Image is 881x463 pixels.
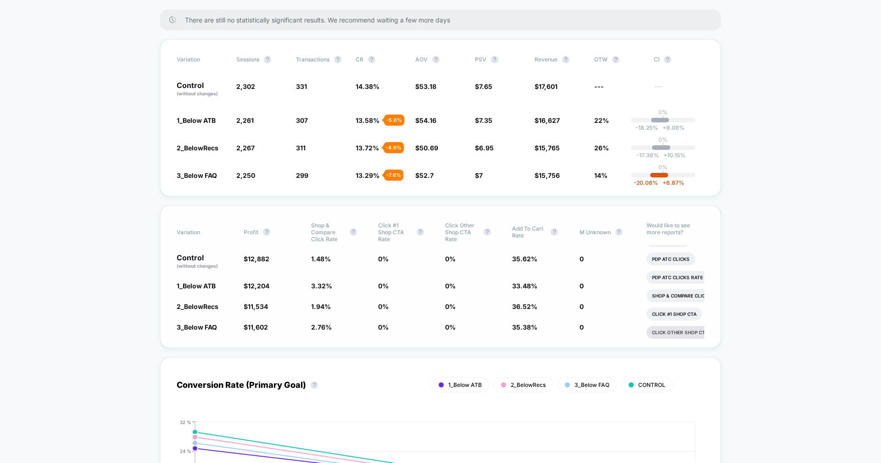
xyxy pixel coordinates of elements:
span: 12,204 [248,282,269,290]
button: ? [612,56,619,63]
button: ? [311,381,318,389]
span: + [664,152,667,159]
span: $ [535,171,560,179]
span: 3_Below FAQ [177,171,217,179]
span: 0 % [445,282,456,290]
span: 7.65 [479,83,492,90]
div: - 7.6 % [384,170,403,181]
button: ? [368,56,375,63]
button: ? [484,228,491,236]
span: 0 % [378,303,389,310]
span: 307 [296,116,308,124]
span: 7 [479,171,483,179]
button: ? [334,56,341,63]
button: ? [417,228,424,236]
span: Revenue [535,56,558,63]
span: PSV [475,56,486,63]
span: $ [475,171,483,179]
span: 2,302 [236,83,255,90]
span: 0 % [378,323,389,331]
span: -17.36 % [636,152,659,159]
span: $ [244,282,269,290]
span: $ [475,144,494,152]
button: ? [432,56,440,63]
span: 3_Below FAQ [574,381,609,388]
span: 7.35 [479,116,492,124]
span: 11,602 [248,323,268,331]
span: 14.38 % [356,83,379,90]
span: 33.48 % [512,282,537,290]
span: Profit [244,229,258,236]
span: 6.87 % [658,179,684,186]
span: 1.94 % [311,303,331,310]
span: 1.48 % [311,255,331,263]
span: 2.76 % [311,323,332,331]
span: 2,267 [236,144,255,152]
span: CONTROL [638,381,665,388]
span: 2_BelowRecs [177,303,218,310]
p: | [662,116,664,122]
span: 16,627 [539,116,560,124]
div: - 5.6 % [384,115,404,126]
p: 0% [658,164,668,171]
span: 13.29 % [356,171,379,179]
span: 2,261 [236,116,254,124]
li: Pdp Atc Clicks Rate [647,271,708,284]
span: $ [415,83,436,90]
span: 36.52 % [512,303,537,310]
span: $ [244,323,268,331]
span: -18.25 % [636,124,658,131]
span: 0 % [445,255,456,263]
span: 6.95 [479,144,494,152]
p: 0% [658,136,668,143]
span: Variation [177,56,227,63]
span: + [663,124,666,131]
span: $ [415,171,434,179]
span: 311 [296,144,306,152]
li: Pdp Atc Clicks [647,253,695,265]
span: $ [244,255,269,263]
p: 0% [658,109,668,116]
span: 15,765 [539,144,560,152]
span: 9.08 % [658,124,685,131]
span: Click #1 Shop CTA rate [378,222,412,243]
span: $ [475,116,492,124]
span: 2_BelowRecs [177,144,218,152]
span: 0 % [445,323,456,331]
span: AOV [415,56,428,63]
span: 35.38 % [512,323,537,331]
li: Shop & Compare Click [647,289,714,302]
p: Control [177,82,227,97]
span: 331 [296,83,307,90]
span: (without changes) [177,263,218,269]
span: 2,250 [236,171,255,179]
span: 26% [594,144,609,152]
span: 17,601 [539,83,558,90]
span: (without changes) [177,91,218,96]
span: 0 [580,323,584,331]
span: -20.08 % [634,179,658,186]
button: ? [350,228,357,236]
span: 35.62 % [512,255,537,263]
button: ? [264,56,271,63]
span: Shop & Compare Click rate [311,222,345,243]
button: ? [615,228,623,236]
li: Click #1 Shop CTA [647,308,702,320]
span: $ [535,83,558,90]
button: ? [263,228,270,236]
span: $ [535,116,560,124]
span: 0 % [378,255,389,263]
span: 11,534 [248,303,268,310]
span: $ [244,303,268,310]
span: 1_Below ATB [448,381,482,388]
span: 1_Below ATB [177,116,216,124]
span: 52.7 [419,171,434,179]
p: Would like to see more reports? [647,222,704,236]
span: M Unknown [580,229,611,236]
span: 2_BelowRecs [511,381,546,388]
p: | [662,143,664,150]
tspan: 32 % [180,419,191,424]
span: 0 % [378,282,389,290]
span: 10.15 % [659,152,686,159]
li: Click Other Shop CTA [647,326,714,339]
